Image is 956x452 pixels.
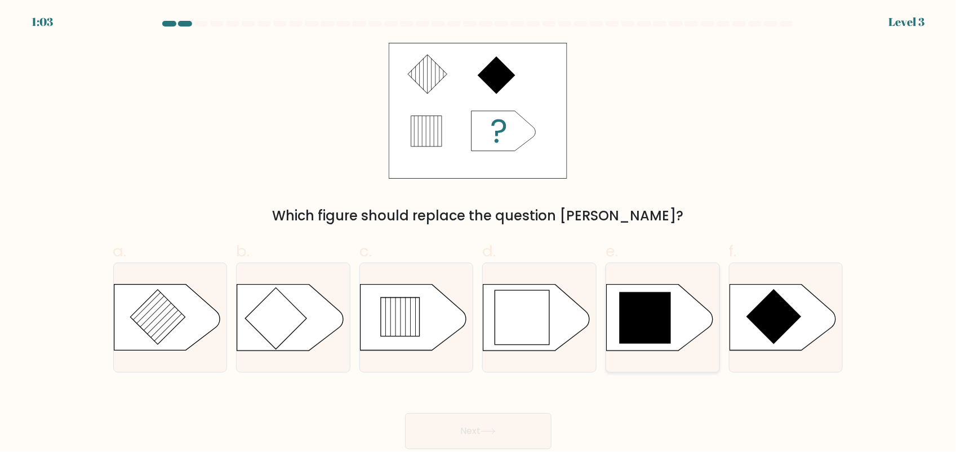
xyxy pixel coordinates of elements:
span: d. [482,240,496,262]
span: a. [113,240,127,262]
div: Level 3 [888,14,924,30]
span: e. [606,240,618,262]
span: f. [729,240,737,262]
div: 1:03 [32,14,53,30]
span: c. [359,240,372,262]
button: Next [405,413,552,449]
div: Which figure should replace the question [PERSON_NAME]? [120,206,837,226]
span: b. [236,240,250,262]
